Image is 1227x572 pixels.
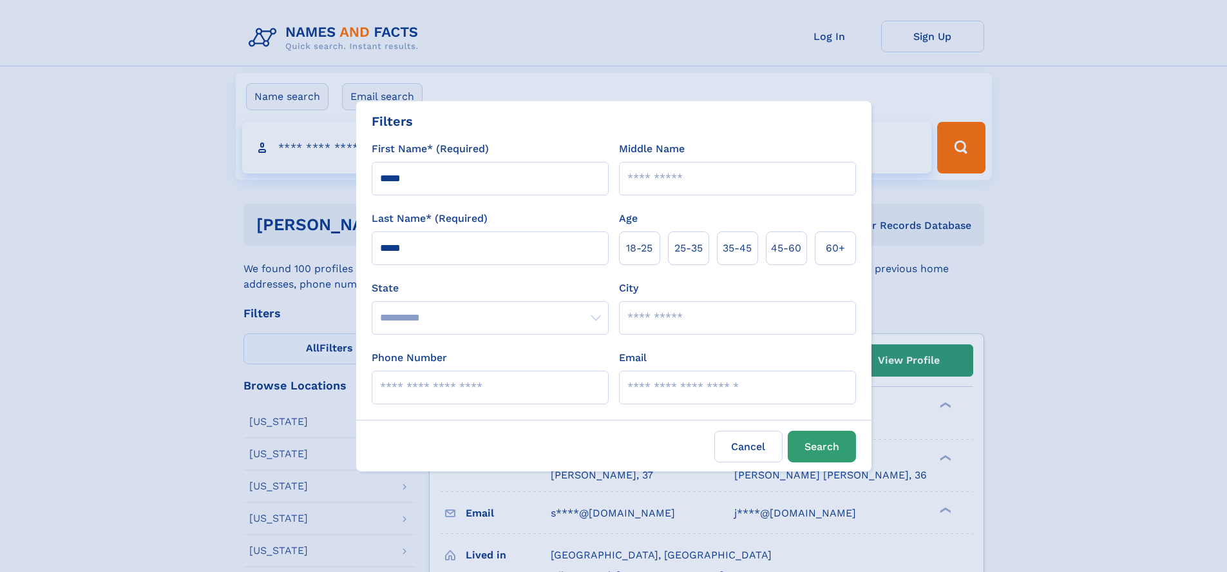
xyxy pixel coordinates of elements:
[674,241,703,256] span: 25‑35
[372,350,447,366] label: Phone Number
[372,211,488,226] label: Last Name* (Required)
[619,211,638,226] label: Age
[619,350,647,366] label: Email
[372,281,609,296] label: State
[788,431,856,462] button: Search
[826,241,845,256] span: 60+
[771,241,801,256] span: 45‑60
[714,431,783,462] label: Cancel
[626,241,652,256] span: 18‑25
[619,281,638,296] label: City
[619,141,685,157] label: Middle Name
[723,241,752,256] span: 35‑45
[372,141,489,157] label: First Name* (Required)
[372,112,413,131] div: Filters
